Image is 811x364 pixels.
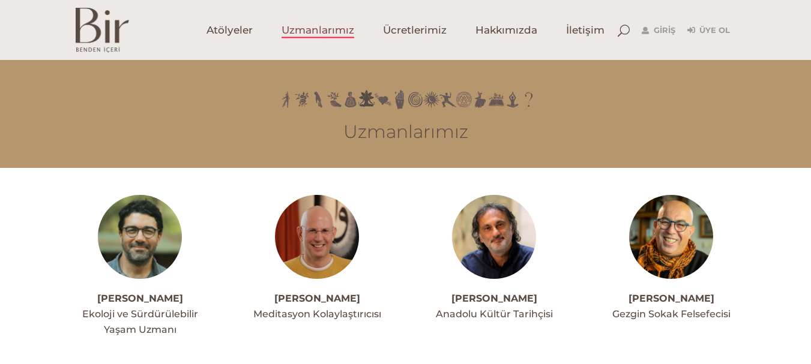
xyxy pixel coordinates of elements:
[642,23,675,38] a: Giriş
[629,293,714,304] a: [PERSON_NAME]
[207,23,253,37] span: Atölyeler
[475,23,537,37] span: Hakkımızda
[274,293,360,304] a: [PERSON_NAME]
[687,23,730,38] a: Üye Ol
[566,23,604,37] span: İletişim
[98,195,182,279] img: ahmetacarprofil--300x300.jpg
[282,23,354,37] span: Uzmanlarımız
[612,308,731,320] span: Gezgin Sokak Felsefecisi
[275,195,359,279] img: meditasyon-ahmet-1-300x300.jpg
[436,308,553,320] span: Anadolu Kültür Tarihçisi
[82,308,198,335] span: Ekoloji ve Sürdürülebilir Yaşam Uzmanı
[97,293,183,304] a: [PERSON_NAME]
[253,308,381,320] span: Meditasyon Kolaylaştırıcısı
[629,195,713,279] img: alinakiprofil--300x300.jpg
[383,23,447,37] span: Ücretlerimiz
[452,195,536,279] img: Ali_Canip_Olgunlu_003_copy-300x300.jpg
[76,121,736,143] h3: Uzmanlarımız
[451,293,537,304] a: [PERSON_NAME]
